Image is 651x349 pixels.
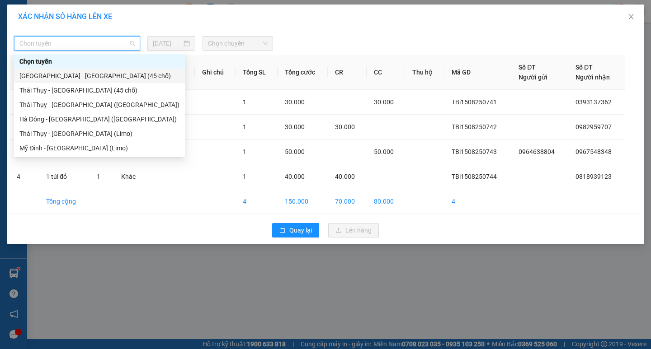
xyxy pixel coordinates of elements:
th: Thu hộ [405,55,444,90]
span: Số ĐT [519,64,536,71]
th: Mã GD [444,55,511,90]
button: rollbackQuay lại [272,223,319,237]
span: 0967548348 [576,148,612,155]
span: Số ĐT [576,64,593,71]
div: Chọn tuyến [14,54,185,69]
span: close [627,13,635,20]
td: 1 túi đỏ [39,164,90,189]
span: Chọn tuyến [19,37,135,50]
td: 80.000 [367,189,405,214]
span: 1 [243,123,246,130]
span: 0818939123 [576,173,612,180]
span: 50.000 [285,148,305,155]
td: 150.000 [278,189,328,214]
span: 1 [243,173,246,180]
span: 40.000 [285,173,305,180]
span: TBi1508250742 [452,123,497,130]
div: Thái Thụy - [GEOGRAPHIC_DATA] (45 chỗ) [19,85,179,95]
span: XÁC NHẬN SỐ HÀNG LÊN XE [18,12,112,21]
span: 1 [97,173,100,180]
th: Tổng SL [236,55,278,90]
strong: HOTLINE : [53,13,83,20]
div: Thái Thụy - Hà Nội (45 chỗ) [14,83,185,98]
td: 1 [9,90,39,115]
input: 15/08/2025 [153,38,182,48]
span: 0982959707 [576,123,612,130]
td: 4 [9,164,39,189]
td: Khác [114,164,146,189]
th: CR [328,55,366,90]
div: Thái Thụy - [GEOGRAPHIC_DATA] (Limo) [19,129,179,139]
span: 30.000 [374,98,394,106]
button: Close [618,5,644,30]
span: rollback [279,227,286,234]
div: Hà Đông - Thái Thụy (Limo) [14,112,185,126]
td: Tổng cộng [39,189,90,214]
th: Tổng cước [278,55,328,90]
div: [GEOGRAPHIC_DATA] - [GEOGRAPHIC_DATA] (45 chỗ) [19,71,179,81]
div: Chọn tuyến [19,56,179,66]
span: TBi1508250741 [452,98,497,106]
th: STT [9,55,39,90]
div: Mỹ Đình - Thái Thụy (Limo) [14,141,185,155]
span: 30.000 [285,123,305,130]
th: Ghi chú [195,55,236,90]
span: - [26,23,28,31]
span: 30.000 [335,123,355,130]
div: Thái Thụy - Hà Đông (Limo) [14,98,185,112]
div: Thái Thụy - Mỹ Đình (Limo) [14,126,185,141]
span: 0818939123 [30,61,71,69]
button: uploadLên hàng [328,223,379,237]
span: 40.000 [335,173,355,180]
span: Người gửi [519,74,547,81]
span: Chọn chuyến [208,37,268,50]
span: 0393137362 [576,98,612,106]
span: 50.000 [374,148,394,155]
span: 1 [243,98,246,106]
span: TBi1508250744 [452,173,497,180]
span: Quay lại [289,225,312,235]
span: VP [PERSON_NAME] - [26,33,111,56]
span: 0964638804 [519,148,555,155]
div: Thái Thụy - [GEOGRAPHIC_DATA] ([GEOGRAPHIC_DATA]) [19,100,179,110]
td: 3 [9,140,39,164]
td: 4 [444,189,511,214]
td: 70.000 [328,189,366,214]
span: - [28,61,71,69]
span: 30.000 [285,98,305,106]
td: 2 [9,115,39,140]
td: 4 [236,189,278,214]
strong: CÔNG TY VẬN TẢI ĐỨC TRƯỞNG [19,5,117,12]
span: 1 [243,148,246,155]
span: 14 [PERSON_NAME], [PERSON_NAME] [26,33,111,56]
div: Hà Đông - [GEOGRAPHIC_DATA] ([GEOGRAPHIC_DATA]) [19,114,179,124]
span: TBi1508250743 [452,148,497,155]
span: Gửi [7,37,16,43]
th: CC [367,55,405,90]
span: Người nhận [576,74,610,81]
div: Hà Nội - Thái Thụy (45 chỗ) [14,69,185,83]
div: Mỹ Đình - [GEOGRAPHIC_DATA] (Limo) [19,143,179,153]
